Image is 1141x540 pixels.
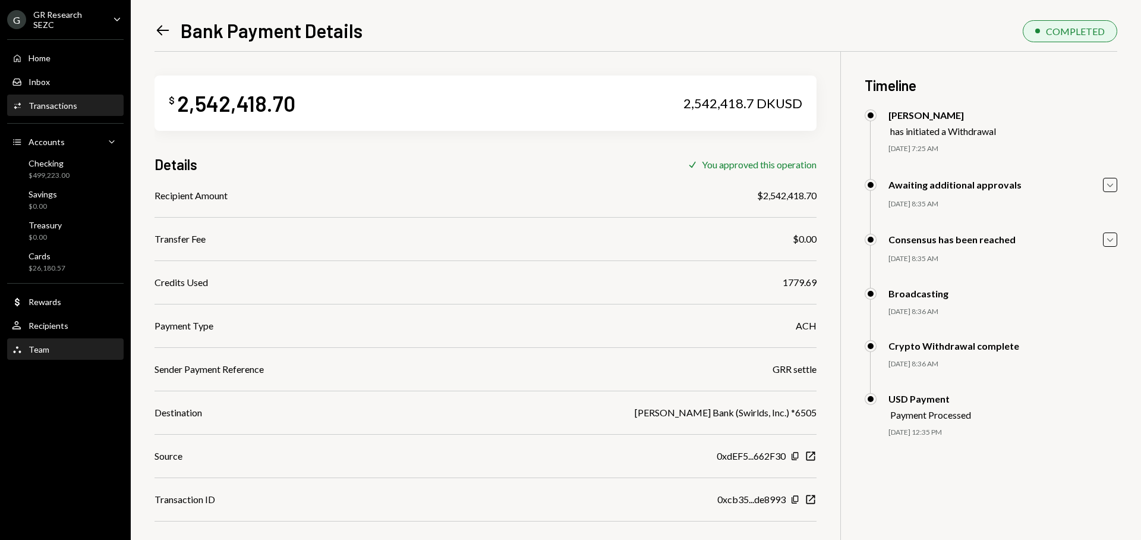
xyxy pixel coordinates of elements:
[155,189,228,203] div: Recipient Amount
[177,90,295,117] div: 2,542,418.70
[181,18,363,42] h1: Bank Payment Details
[29,189,57,199] div: Savings
[1046,26,1105,37] div: COMPLETED
[155,492,215,507] div: Transaction ID
[29,220,62,230] div: Treasury
[7,10,26,29] div: G
[29,137,65,147] div: Accounts
[888,340,1019,351] div: Crypto Withdrawal complete
[888,179,1022,190] div: Awaiting additional approvals
[796,319,817,333] div: ACH
[7,338,124,360] a: Team
[888,288,948,299] div: Broadcasting
[7,95,124,116] a: Transactions
[888,144,1117,154] div: [DATE] 7:25 AM
[7,247,124,276] a: Cards$26,180.57
[155,449,182,463] div: Source
[888,359,1117,369] div: [DATE] 8:36 AM
[29,158,70,168] div: Checking
[29,171,70,181] div: $499,223.00
[7,216,124,245] a: Treasury$0.00
[783,275,817,290] div: 1779.69
[793,232,817,246] div: $0.00
[7,131,124,152] a: Accounts
[888,254,1117,264] div: [DATE] 8:35 AM
[865,76,1117,95] h3: Timeline
[7,315,124,336] a: Recipients
[635,406,817,420] div: [PERSON_NAME] Bank (Swirlds, Inc.) *6505
[757,189,817,203] div: $2,542,418.70
[29,263,65,274] div: $26,180.57
[888,109,996,121] div: [PERSON_NAME]
[888,199,1117,209] div: [DATE] 8:35 AM
[7,47,124,68] a: Home
[29,297,61,307] div: Rewards
[29,77,50,87] div: Inbox
[29,344,49,354] div: Team
[7,291,124,312] a: Rewards
[717,449,786,463] div: 0xdEF5...662F30
[155,155,197,174] h3: Details
[169,95,175,106] div: $
[155,232,206,246] div: Transfer Fee
[717,492,786,507] div: 0xcb35...de8993
[33,10,103,30] div: GR Research SEZC
[7,186,124,214] a: Savings$0.00
[29,53,51,63] div: Home
[7,71,124,92] a: Inbox
[683,95,802,112] div: 2,542,418.7 DKUSD
[890,409,971,420] div: Payment Processed
[888,393,971,404] div: USD Payment
[7,155,124,183] a: Checking$499,223.00
[29,101,77,111] div: Transactions
[890,125,996,137] div: has initiated a Withdrawal
[29,202,57,212] div: $0.00
[888,307,1117,317] div: [DATE] 8:36 AM
[155,275,208,290] div: Credits Used
[888,428,1117,438] div: [DATE] 12:35 PM
[155,362,264,376] div: Sender Payment Reference
[29,251,65,261] div: Cards
[29,233,62,243] div: $0.00
[155,319,213,333] div: Payment Type
[29,321,68,331] div: Recipients
[702,159,817,170] div: You approved this operation
[155,406,202,420] div: Destination
[773,362,817,376] div: GRR settle
[888,234,1016,245] div: Consensus has been reached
